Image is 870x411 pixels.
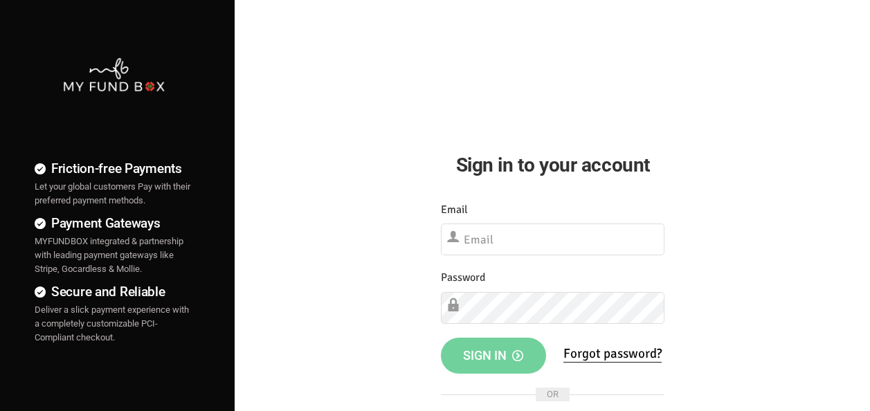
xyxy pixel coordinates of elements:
[441,269,485,286] label: Password
[441,223,664,255] input: Email
[35,282,193,302] h4: Secure and Reliable
[35,236,183,274] span: MYFUNDBOX integrated & partnership with leading payment gateways like Stripe, Gocardless & Mollie.
[35,213,193,233] h4: Payment Gateways
[441,338,546,374] button: Sign in
[536,387,570,401] span: OR
[35,304,189,342] span: Deliver a slick payment experience with a completely customizable PCI-Compliant checkout.
[35,158,193,179] h4: Friction-free Payments
[62,57,165,92] img: mfbwhite.png
[563,345,662,363] a: Forgot password?
[441,201,468,219] label: Email
[463,348,523,363] span: Sign in
[35,181,190,205] span: Let your global customers Pay with their preferred payment methods.
[441,150,664,180] h2: Sign in to your account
